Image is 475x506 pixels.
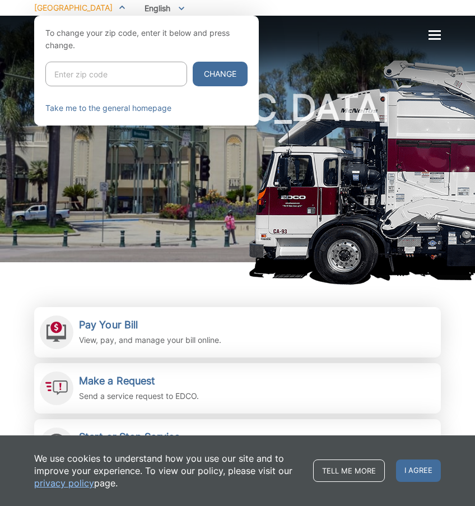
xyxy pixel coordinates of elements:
a: Take me to the general homepage [45,102,171,114]
a: Tell me more [313,459,385,482]
a: privacy policy [34,477,94,489]
span: I agree [396,459,441,482]
p: To change your zip code, enter it below and press change. [45,27,248,52]
input: Enter zip code [45,62,187,86]
span: [GEOGRAPHIC_DATA] [34,3,113,12]
p: We use cookies to understand how you use our site and to improve your experience. To view our pol... [34,452,302,489]
button: Change [193,62,248,86]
